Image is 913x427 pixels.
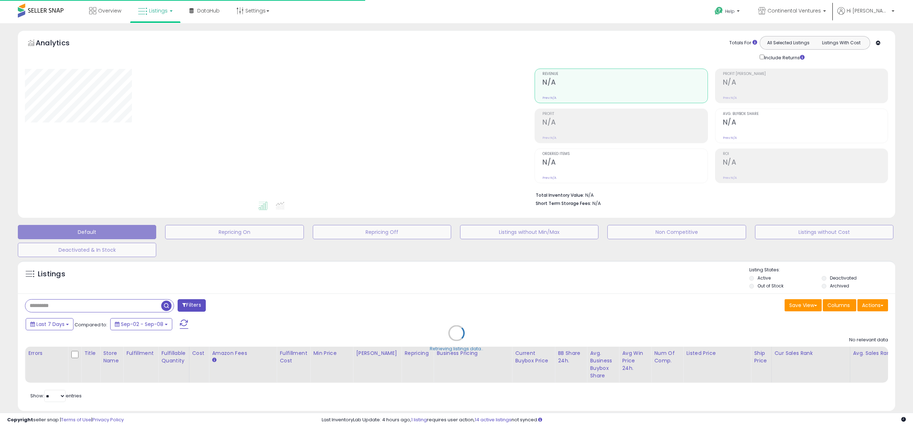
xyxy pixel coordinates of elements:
[165,225,304,239] button: Repricing On
[542,118,707,128] h2: N/A
[723,72,888,76] span: Profit [PERSON_NAME]
[542,152,707,156] span: Ordered Items
[723,152,888,156] span: ROI
[762,38,815,47] button: All Selected Listings
[815,38,868,47] button: Listings With Cost
[767,7,821,14] span: Continental Ventures
[536,192,584,198] b: Total Inventory Value:
[536,200,591,206] b: Short Term Storage Fees:
[723,136,737,140] small: Prev: N/A
[536,190,883,199] li: N/A
[460,225,598,239] button: Listings without Min/Max
[7,416,33,423] strong: Copyright
[723,118,888,128] h2: N/A
[542,136,556,140] small: Prev: N/A
[322,417,906,423] div: Last InventoryLab Update: 4 hours ago, requires user action, not synced.
[149,7,168,14] span: Listings
[729,40,757,46] div: Totals For
[723,78,888,88] h2: N/A
[837,7,894,23] a: Hi [PERSON_NAME]
[7,417,124,423] div: seller snap | |
[723,176,737,180] small: Prev: N/A
[36,38,83,50] h5: Analytics
[607,225,746,239] button: Non Competitive
[723,112,888,116] span: Avg. Buybox Share
[98,7,121,14] span: Overview
[313,225,451,239] button: Repricing Off
[542,96,556,100] small: Prev: N/A
[755,225,893,239] button: Listings without Cost
[542,112,707,116] span: Profit
[18,243,156,257] button: Deactivated & In Stock
[714,6,723,15] i: Get Help
[754,53,813,61] div: Include Returns
[723,96,737,100] small: Prev: N/A
[725,8,735,14] span: Help
[723,158,888,168] h2: N/A
[542,176,556,180] small: Prev: N/A
[430,346,483,352] div: Retrieving listings data..
[847,7,889,14] span: Hi [PERSON_NAME]
[542,78,707,88] h2: N/A
[197,7,220,14] span: DataHub
[18,225,156,239] button: Default
[542,158,707,168] h2: N/A
[592,200,601,207] span: N/A
[542,72,707,76] span: Revenue
[709,1,747,23] a: Help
